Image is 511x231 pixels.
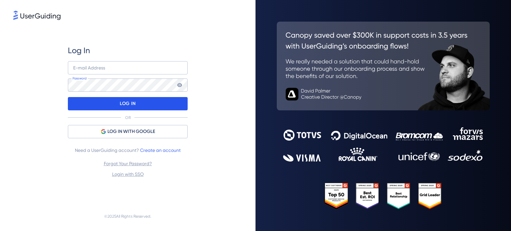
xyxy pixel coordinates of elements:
a: Forgot Your Password? [104,161,152,166]
a: Create an account [140,148,181,153]
span: LOG IN WITH GOOGLE [107,128,155,136]
p: OR [125,115,131,120]
span: © 2025 All Rights Reserved. [104,212,151,220]
span: Need a UserGuiding account? [75,146,181,154]
span: Log In [68,45,90,56]
img: 9302ce2ac39453076f5bc0f2f2ca889b.svg [283,127,483,161]
a: Login with SSO [112,172,144,177]
p: LOG IN [120,98,135,109]
img: 8faab4ba6bc7696a72372aa768b0286c.svg [13,11,61,20]
img: 26c0aa7c25a843aed4baddd2b5e0fa68.svg [277,22,490,111]
img: 25303e33045975176eb484905ab012ff.svg [325,183,442,209]
input: example@company.com [68,61,188,74]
